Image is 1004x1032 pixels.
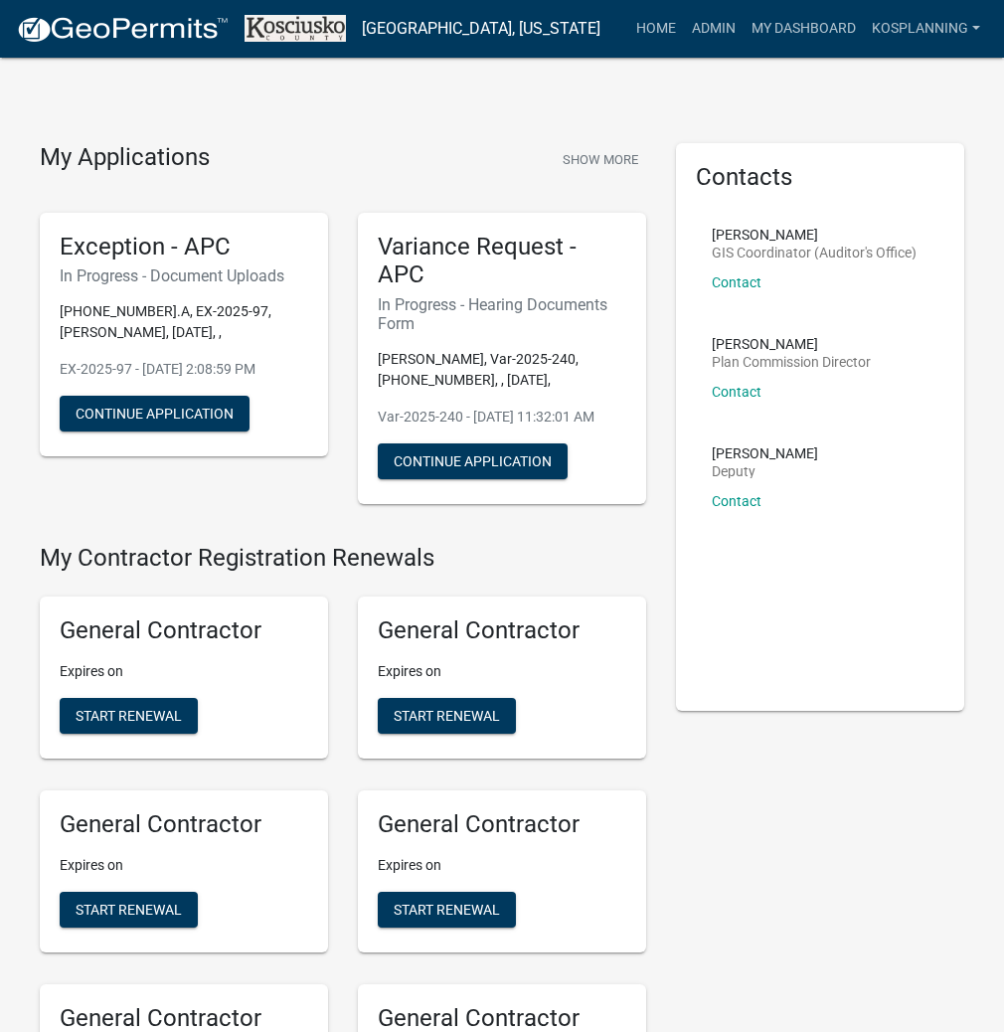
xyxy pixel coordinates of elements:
button: Continue Application [378,443,568,479]
button: Start Renewal [378,892,516,928]
button: Start Renewal [60,698,198,734]
p: [PHONE_NUMBER].A, EX-2025-97, [PERSON_NAME], [DATE], , [60,301,308,343]
a: Admin [684,10,744,48]
h5: General Contractor [378,616,626,645]
button: Start Renewal [60,892,198,928]
span: Start Renewal [76,708,182,724]
img: Kosciusko County, Indiana [245,15,346,42]
p: Expires on [378,661,626,682]
p: Expires on [60,661,308,682]
p: GIS Coordinator (Auditor's Office) [712,246,917,259]
p: Expires on [60,855,308,876]
p: Var-2025-240 - [DATE] 11:32:01 AM [378,407,626,428]
p: [PERSON_NAME], Var-2025-240, [PHONE_NUMBER], , [DATE], [378,349,626,391]
h5: General Contractor [60,810,308,839]
a: Contact [712,274,761,290]
h5: General Contractor [60,616,308,645]
h6: In Progress - Hearing Documents Form [378,295,626,333]
p: [PERSON_NAME] [712,228,917,242]
button: Continue Application [60,396,250,431]
span: Start Renewal [394,708,500,724]
p: Plan Commission Director [712,355,871,369]
p: [PERSON_NAME] [712,446,818,460]
h6: In Progress - Document Uploads [60,266,308,285]
h5: Contacts [696,163,944,192]
h5: Variance Request - APC [378,233,626,290]
a: kosplanning [864,10,988,48]
h5: General Contractor [378,810,626,839]
h4: My Applications [40,143,210,173]
a: [GEOGRAPHIC_DATA], [US_STATE] [362,12,600,46]
span: Start Renewal [76,901,182,917]
span: Start Renewal [394,901,500,917]
p: EX-2025-97 - [DATE] 2:08:59 PM [60,359,308,380]
a: Contact [712,493,761,509]
p: Deputy [712,464,818,478]
p: Expires on [378,855,626,876]
button: Start Renewal [378,698,516,734]
h5: Exception - APC [60,233,308,261]
h4: My Contractor Registration Renewals [40,544,646,573]
p: [PERSON_NAME] [712,337,871,351]
button: Show More [555,143,646,176]
a: My Dashboard [744,10,864,48]
a: Home [628,10,684,48]
a: Contact [712,384,761,400]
